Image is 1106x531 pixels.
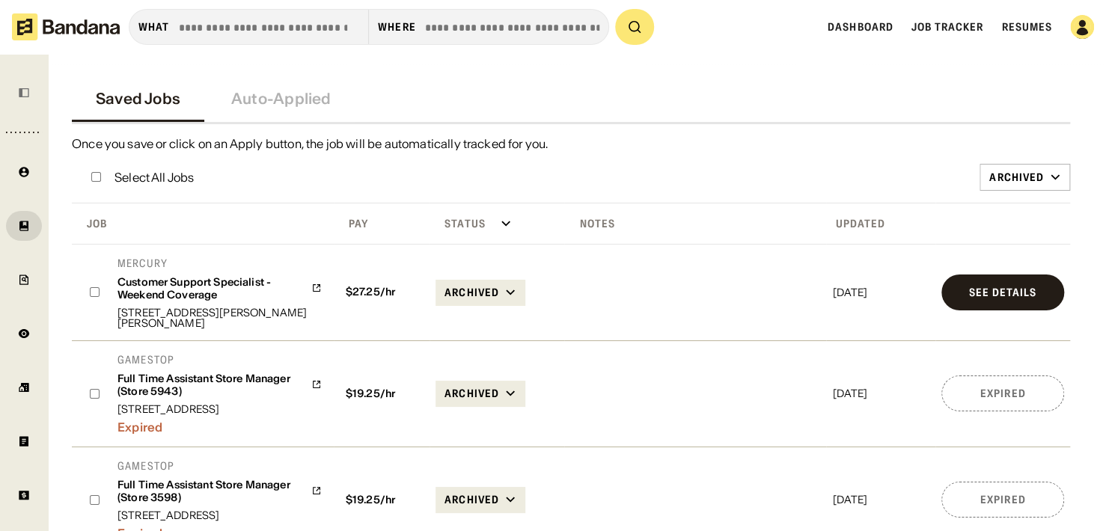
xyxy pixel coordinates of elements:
div: Click toggle to sort ascending [337,212,427,235]
div: Status [433,217,486,230]
a: GamestopFull Time Assistant Store Manager (Store 5943)[STREET_ADDRESS] [117,353,322,414]
div: Updated [829,217,885,230]
a: GamestopFull Time Assistant Store Manager (Store 3598)[STREET_ADDRESS] [117,459,322,521]
a: Job Tracker [911,20,983,34]
a: MercuryCustomer Support Specialist - Weekend Coverage[STREET_ADDRESS][PERSON_NAME][PERSON_NAME] [117,257,322,328]
div: [STREET_ADDRESS][PERSON_NAME][PERSON_NAME] [117,307,322,328]
div: Select All Jobs [114,171,194,183]
div: Mercury [117,257,322,270]
div: [DATE] [832,494,929,505]
div: Click toggle to sort ascending [567,212,823,235]
div: $ 19.25 /hr [340,494,424,506]
div: $ 27.25 /hr [340,286,424,298]
a: Resumes [1001,20,1052,34]
div: archived [444,387,499,400]
div: Auto-Applied [231,90,331,108]
div: archived [444,286,499,299]
div: Where [378,20,416,34]
div: Archived [989,171,1044,184]
div: Expired [117,414,322,435]
div: $ 19.25 /hr [340,387,424,400]
div: Gamestop [117,459,322,473]
div: Full Time Assistant Store Manager (Store 5943) [117,372,305,398]
a: Dashboard [828,20,893,34]
div: [STREET_ADDRESS] [117,404,322,414]
div: Expired [980,388,1026,399]
div: [DATE] [832,287,929,298]
div: See Details [969,287,1036,298]
div: Once you save or click on an Apply button, the job will be automatically tracked for you. [72,136,1070,152]
div: Expired [980,494,1026,505]
div: Click toggle to sort descending [829,212,932,235]
div: Customer Support Specialist - Weekend Coverage [117,276,305,301]
img: Bandana logotype [12,13,120,40]
div: Saved Jobs [96,90,180,108]
div: Click toggle to sort ascending [433,212,561,235]
div: [STREET_ADDRESS] [117,510,322,521]
div: Job [75,217,107,230]
div: Pay [337,217,368,230]
div: [DATE] [832,388,929,399]
div: Notes [567,217,615,230]
div: Click toggle to sort descending [75,212,331,235]
div: Full Time Assistant Store Manager (Store 3598) [117,479,305,504]
div: Gamestop [117,353,322,366]
div: what [138,20,169,34]
div: archived [444,493,499,506]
